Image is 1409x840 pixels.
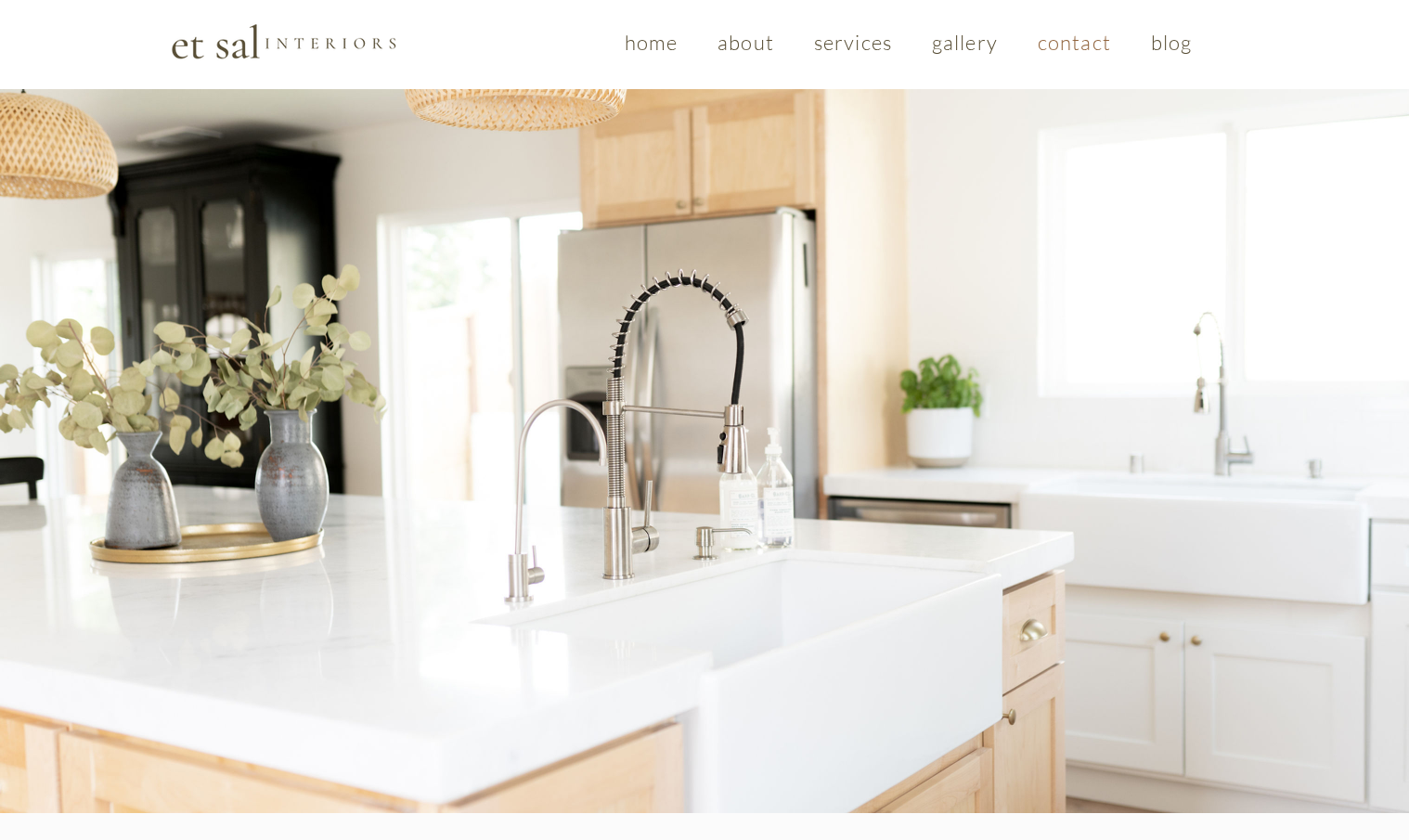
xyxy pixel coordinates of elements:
[1038,30,1111,55] span: contact
[915,20,1014,64] a: gallery
[681,795,728,813] iframe: Pin to Pinterest
[717,30,774,55] span: about
[814,30,892,55] span: services
[702,20,791,64] a: about
[797,20,908,64] a: services
[608,20,1209,64] nav: Site
[170,22,397,60] img: Et Sal Logo
[1021,20,1127,64] a: contact
[625,30,678,55] span: home
[932,30,998,55] span: gallery
[608,20,694,64] a: home
[1134,20,1209,64] a: blog
[1151,30,1192,55] span: blog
